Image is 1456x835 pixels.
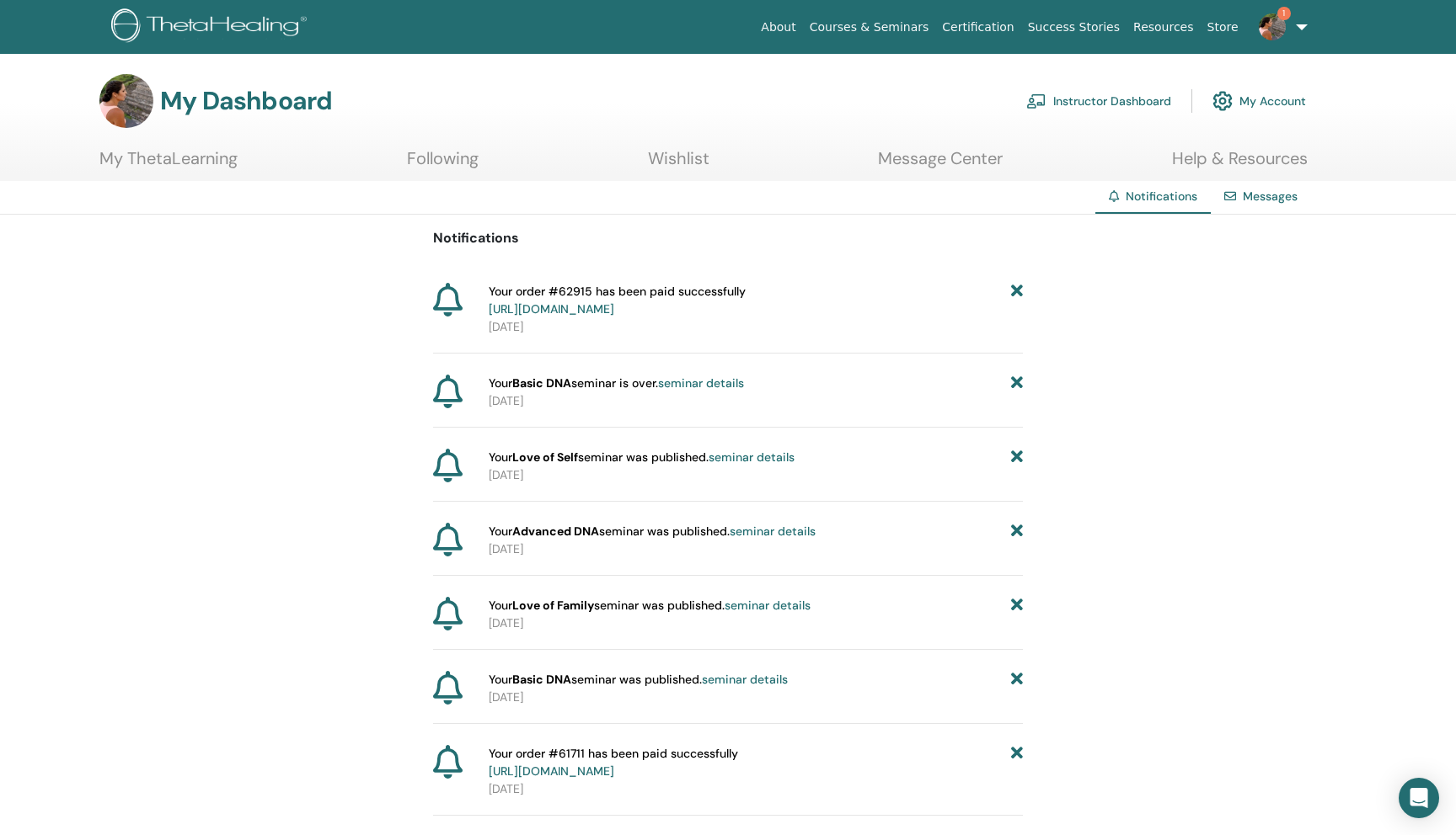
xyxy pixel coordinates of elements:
[1026,93,1046,109] img: chalkboard-teacher.svg
[1021,12,1127,43] a: Success Stories
[512,524,599,539] strong: Advanced DNA
[489,763,614,779] a: [URL][DOMAIN_NAME]
[658,375,744,391] a: seminar details
[1026,82,1171,120] a: Instructor Dashboard
[489,614,1023,632] p: [DATE]
[489,301,614,316] a: [URL][DOMAIN_NAME]
[489,597,811,614] span: Your seminar was published.
[1399,778,1439,818] div: Open Intercom Messenger
[489,689,1023,706] p: [DATE]
[407,148,479,181] a: Following
[730,524,816,539] a: seminar details
[1126,189,1197,204] span: Notifications
[803,12,936,43] a: Courses & Seminars
[489,375,744,392] span: Your seminar is over.
[489,318,1023,336] p: [DATE]
[489,392,1023,410] p: [DATE]
[702,672,788,687] a: seminar details
[935,12,1020,43] a: Certification
[489,449,795,466] span: Your seminar was published.
[1259,13,1286,40] img: default.jpg
[99,148,238,181] a: My ThetaLearning
[1201,12,1245,43] a: Store
[489,283,746,318] span: Your order #62915 has been paid successfully
[433,228,1023,248] p: Notifications
[489,780,1023,798] p: [DATE]
[1172,148,1308,181] a: Help & Resources
[489,466,1023,484] p: [DATE]
[160,86,332,116] h3: My Dashboard
[1243,189,1298,204] a: Messages
[1212,87,1233,115] img: cog.svg
[1212,82,1306,120] a: My Account
[878,148,1003,181] a: Message Center
[725,598,811,613] a: seminar details
[1277,7,1291,20] span: 1
[489,523,816,540] span: Your seminar was published.
[512,672,571,687] strong: Basic DNA
[1127,12,1201,43] a: Resources
[512,375,571,391] strong: Basic DNA
[99,74,153,128] img: default.jpg
[489,540,1023,558] p: [DATE]
[512,598,594,613] strong: Love of Family
[489,671,788,689] span: Your seminar was published.
[111,8,313,46] img: logo.png
[512,449,578,465] strong: Love of Self
[489,745,738,780] span: Your order #61711 has been paid successfully
[754,12,802,43] a: About
[709,449,795,465] a: seminar details
[648,148,709,181] a: Wishlist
